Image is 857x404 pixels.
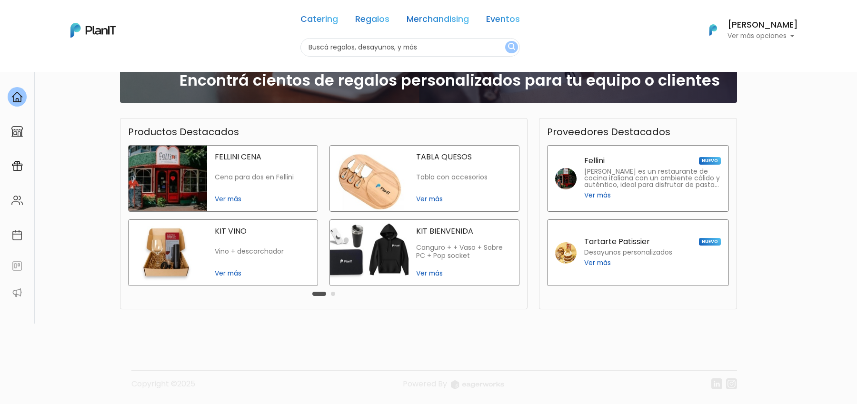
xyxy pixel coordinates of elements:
[11,160,23,172] img: campaigns-02234683943229c281be62815700db0a1741e53638e28bf9629b52c665b00959.svg
[330,146,409,211] img: tabla quesos
[416,244,511,260] p: Canguro + + Vaso + Sobre PC + Pop socket
[128,126,239,138] h3: Productos Destacados
[128,145,318,212] a: fellini cena FELLINI CENA Cena para dos en Fellini Ver más
[131,378,195,397] p: Copyright ©2025
[215,194,310,204] span: Ver más
[416,173,511,181] p: Tabla con accesorios
[584,157,605,165] p: Fellini
[403,378,447,389] span: translation missing: es.layouts.footer.powered_by
[128,219,318,286] a: kit vino KIT VINO Vino + descorchador Ver más
[11,195,23,206] img: people-662611757002400ad9ed0e3c099ab2801c6687ba6c219adb57efc949bc21e19d.svg
[11,260,23,272] img: feedback-78b5a0c8f98aac82b08bfc38622c3050aee476f2c9584af64705fc4e61158814.svg
[312,292,326,296] button: Carousel Page 1 (Current Slide)
[11,126,23,137] img: marketplace-4ceaa7011d94191e9ded77b95e3339b90024bf715f7c57f8cf31f2d8c509eaba.svg
[416,268,511,278] span: Ver más
[49,9,137,28] div: ¿Necesitás ayuda?
[416,194,511,204] span: Ver más
[215,153,310,161] p: FELLINI CENA
[129,146,207,211] img: fellini cena
[547,145,729,212] a: Fellini NUEVO [PERSON_NAME] es un restaurante de cocina italiana con un ambiente cálido y auténti...
[329,219,519,286] a: kit bienvenida KIT BIENVENIDA Canguro + + Vaso + Sobre PC + Pop socket Ver más
[727,21,798,30] h6: [PERSON_NAME]
[486,15,520,27] a: Eventos
[11,229,23,241] img: calendar-87d922413cdce8b2cf7b7f5f62616a5cf9e4887200fb71536465627b3292af00.svg
[11,287,23,298] img: partners-52edf745621dab592f3b2c58e3bca9d71375a7ef29c3b500c9f145b62cc070d4.svg
[331,292,335,296] button: Carousel Page 2
[300,38,520,57] input: Buscá regalos, desayunos, y más
[584,238,650,246] p: Tartarte Patissier
[407,15,469,27] a: Merchandising
[508,43,515,52] img: search_button-432b6d5273f82d61273b3651a40e1bd1b912527efae98b1b7a1b2c0702e16a8d.svg
[727,33,798,39] p: Ver más opciones
[451,380,504,389] img: logo_eagerworks-044938b0bf012b96b195e05891a56339191180c2d98ce7df62ca656130a436fa.svg
[215,227,310,235] p: KIT VINO
[711,378,722,389] img: linkedin-cc7d2dbb1a16aff8e18f147ffe980d30ddd5d9e01409788280e63c91fc390ff4.svg
[403,378,504,397] a: Powered By
[555,168,577,189] img: fellini
[547,219,729,286] a: Tartarte Patissier NUEVO Desayunos personalizados Ver más
[584,190,611,200] span: Ver más
[215,247,310,256] p: Vino + descorchador
[584,168,721,188] p: [PERSON_NAME] es un restaurante de cocina italiana con un ambiente cálido y auténtico, ideal para...
[179,71,720,89] h2: Encontrá cientos de regalos personalizados para tu equipo o clientes
[699,238,721,246] span: NUEVO
[330,220,409,286] img: kit bienvenida
[300,15,338,27] a: Catering
[329,145,519,212] a: tabla quesos TABLA QUESOS Tabla con accesorios Ver más
[697,18,798,42] button: PlanIt Logo [PERSON_NAME] Ver más opciones
[215,268,310,278] span: Ver más
[555,242,577,264] img: tartarte patissier
[416,227,511,235] p: KIT BIENVENIDA
[699,157,721,165] span: NUEVO
[584,249,672,256] p: Desayunos personalizados
[547,126,670,138] h3: Proveedores Destacados
[129,220,207,286] img: kit vino
[584,258,611,268] span: Ver más
[11,91,23,103] img: home-e721727adea9d79c4d83392d1f703f7f8bce08238fde08b1acbfd93340b81755.svg
[416,153,511,161] p: TABLA QUESOS
[355,15,389,27] a: Regalos
[215,173,310,181] p: Cena para dos en Fellini
[310,288,338,299] div: Carousel Pagination
[726,378,737,389] img: instagram-7ba2a2629254302ec2a9470e65da5de918c9f3c9a63008f8abed3140a32961bf.svg
[70,23,116,38] img: PlanIt Logo
[703,20,724,40] img: PlanIt Logo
